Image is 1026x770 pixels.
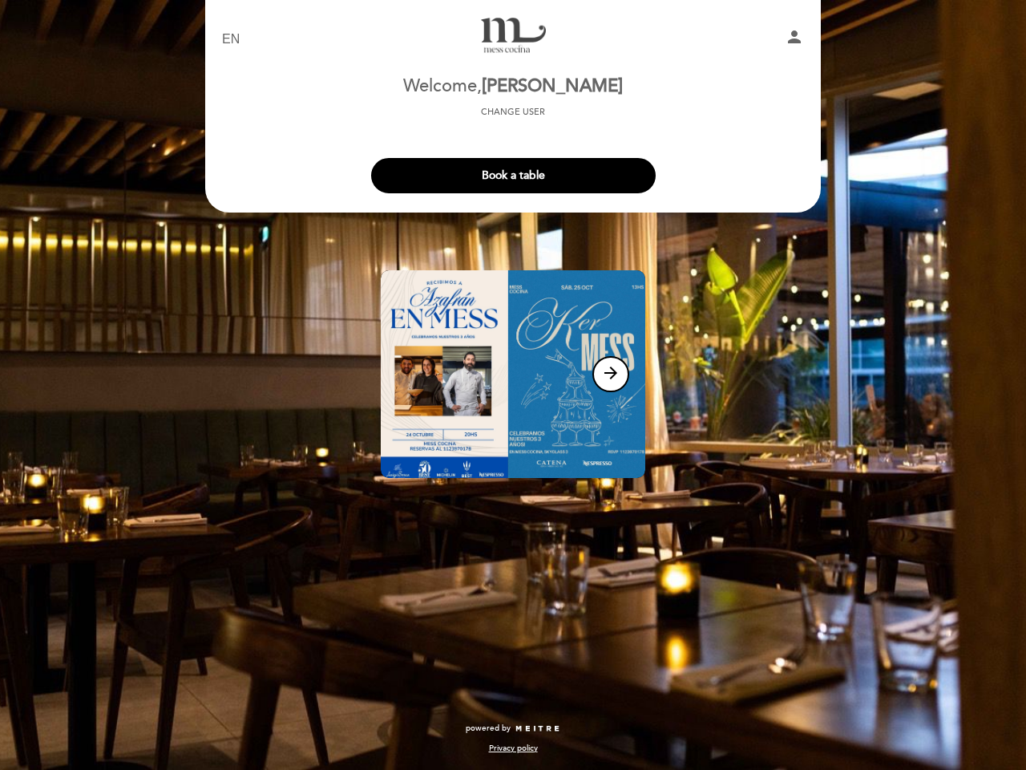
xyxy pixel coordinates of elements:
a: powered by [466,723,560,734]
img: MEITRE [515,725,560,733]
img: banner_1759427410.jpeg [381,270,645,478]
i: arrow_forward [601,363,620,383]
a: Mess Cocina [413,18,613,62]
button: arrow_forward [592,356,629,392]
button: Book a table [371,158,656,193]
i: person [785,27,804,47]
span: [PERSON_NAME] [482,75,623,97]
span: powered by [466,723,511,734]
a: Privacy policy [489,743,538,754]
button: Change user [476,105,550,120]
button: person [785,27,804,52]
h2: Welcome, [403,77,623,96]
